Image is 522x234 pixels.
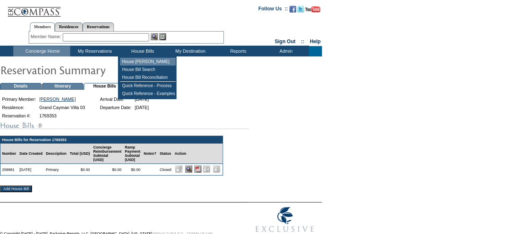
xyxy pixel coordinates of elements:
[305,6,320,12] img: Subscribe to our YouTube Channel
[158,144,173,164] td: Status
[1,104,37,111] td: Residence:
[99,95,133,103] td: Arrival Date:
[18,164,44,175] td: [DATE]
[258,5,288,15] td: Follow Us ::
[118,46,166,56] td: House Bills
[44,144,69,164] td: Description
[38,112,86,119] td: 1769353
[194,166,201,173] img: b_pdf.gif
[310,39,321,44] a: Help
[13,46,70,56] td: Concierge Home
[70,46,118,56] td: My Reservations
[142,144,158,164] td: Notes?
[159,33,166,40] img: Reservations
[91,144,123,164] td: Concierge Reimbursement Subtotal (USD)
[18,144,44,164] td: Date Created
[30,22,55,32] a: Members
[0,144,18,164] td: Number
[120,82,176,90] td: Quick Reference - Process
[120,58,176,66] td: House [PERSON_NAME]
[134,104,150,111] td: [DATE]
[68,144,91,164] td: Total (USD)
[289,6,296,12] img: Become our fan on Facebook
[120,73,176,82] td: House Bill Reconciliation
[175,166,182,173] img: Edit
[151,33,158,40] img: View
[31,33,63,40] div: Member Name:
[44,164,69,175] td: Primary
[120,66,176,73] td: House Bill Search
[42,83,83,90] td: Itinerary
[0,164,18,175] td: 258881
[301,39,304,44] span: ::
[134,95,150,103] td: [DATE]
[297,8,304,13] a: Follow us on Twitter
[274,39,295,44] a: Sign Out
[166,46,213,56] td: My Destination
[38,104,86,111] td: Grand Cayman Villa 03
[83,22,114,31] a: Reservations
[305,8,320,13] a: Subscribe to our YouTube Channel
[91,164,123,175] td: $0.00
[289,8,296,13] a: Become our fan on Facebook
[158,164,173,175] td: Closed
[173,144,222,164] td: Action
[1,112,37,119] td: Reservation #:
[123,164,142,175] td: $0.00
[68,164,91,175] td: $0.00
[99,104,133,111] td: Departure Date:
[213,46,261,56] td: Reports
[213,166,220,173] img: Delete
[123,144,142,164] td: Ramp Payment Subtotal (USD)
[297,6,304,12] img: Follow us on Twitter
[185,166,192,173] input: View
[55,22,83,31] a: Residences
[203,166,210,173] img: Submit for Processing
[1,95,37,103] td: Primary Member:
[0,136,223,144] td: House Bills for Reservation 1769353
[84,83,125,90] td: House Bills
[120,90,176,97] td: Quick Reference - Examples
[261,46,309,56] td: Admin
[39,97,76,102] a: [PERSON_NAME]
